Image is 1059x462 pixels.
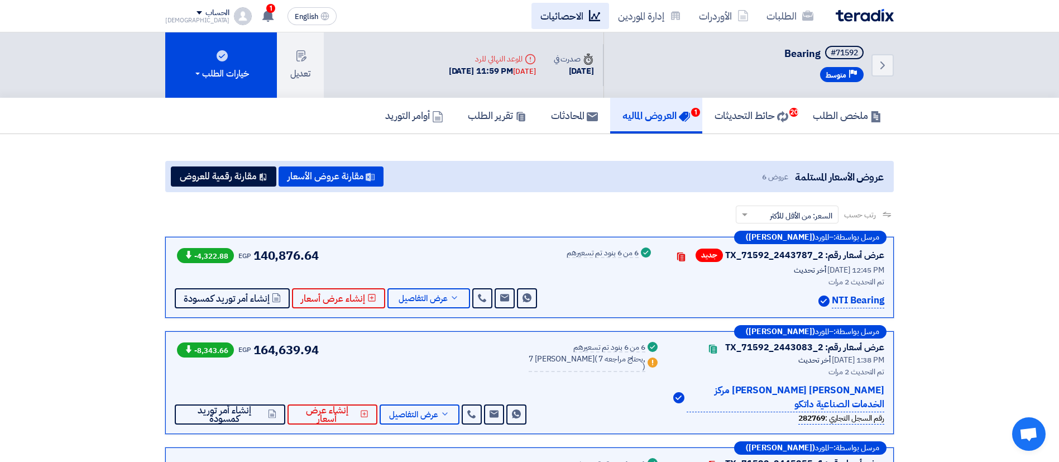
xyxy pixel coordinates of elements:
div: 6 من 6 بنود تم تسعيرهم [573,344,645,353]
span: EGP [238,251,251,261]
h5: تقرير الطلب [468,109,526,122]
span: رتب حسب [844,209,876,221]
div: [DATE] [554,65,594,78]
span: 164,639.94 [253,341,319,359]
span: ( [595,353,597,365]
span: أخر تحديث [794,264,826,276]
b: 282769 [798,412,825,424]
span: 140,876.64 [253,246,319,265]
span: السعر: من الأقل للأكثر [770,210,832,222]
a: الطلبات [758,3,822,29]
h5: حائط التحديثات [715,109,788,122]
a: تقرير الطلب [456,98,539,134]
div: خيارات الطلب [193,67,249,80]
div: تم التحديث 2 مرات [667,276,884,288]
span: 7 يحتاج مراجعه, [598,353,645,365]
img: profile_test.png [234,7,252,25]
span: عرض التفاصيل [389,411,438,419]
span: [DATE] 1:38 PM [832,354,884,366]
span: English [295,13,318,21]
div: الموعد النهائي للرد [449,53,536,65]
button: إنشاء عرض أسعار [287,404,377,425]
div: 6 من 6 بنود تم تسعيرهم [567,249,639,258]
div: Open chat [1012,417,1046,451]
h5: Bearing [784,46,866,61]
div: تم التحديث 2 مرات [673,366,884,378]
button: English [287,7,337,25]
img: Teradix logo [836,9,894,22]
b: ([PERSON_NAME]) [746,234,815,241]
div: الحساب [205,8,229,18]
b: ([PERSON_NAME]) [746,444,815,452]
span: ) [643,361,645,373]
button: عرض التفاصيل [380,404,459,425]
span: المورد [815,444,829,452]
span: إنشاء أمر توريد كمسودة [184,294,270,303]
h5: أوامر التوريد [385,109,443,122]
a: المحادثات [539,98,610,134]
span: عروض 6 [762,171,788,183]
img: Verified Account [673,392,684,403]
div: رقم السجل التجاري : [798,412,884,425]
span: -8,343.66 [177,342,234,358]
button: مقارنة رقمية للعروض [171,166,276,187]
div: [DATE] [513,66,535,77]
div: #71592 [831,49,858,57]
button: إنشاء أمر توريد كمسودة [175,288,290,308]
span: -4,322.88 [177,248,234,263]
span: مرسل بواسطة: [833,444,879,452]
h5: ملخص الطلب [813,109,881,122]
a: الاحصائيات [531,3,609,29]
span: مرسل بواسطة: [833,234,879,241]
button: مقارنة عروض الأسعار [279,166,384,187]
span: المورد [815,328,829,336]
a: ملخص الطلب [801,98,894,134]
h5: المحادثات [551,109,598,122]
span: جديد [696,249,723,262]
span: مرسل بواسطة: [833,328,879,336]
span: عروض الأسعار المستلمة [795,169,884,184]
div: – [734,441,887,455]
button: إنشاء أمر توريد كمسودة [175,404,285,425]
span: إنشاء عرض أسعار [296,406,358,423]
a: العروض الماليه1 [610,98,702,134]
span: [DATE] 12:45 PM [827,264,884,276]
button: إنشاء عرض أسعار [292,288,385,308]
span: 1 [691,108,700,117]
span: إنشاء أمر توريد كمسودة [184,406,266,423]
span: EGP [238,345,251,355]
a: الأوردرات [690,3,758,29]
div: [DATE] 11:59 PM [449,65,536,78]
h5: العروض الماليه [622,109,690,122]
span: عرض التفاصيل [399,294,448,303]
button: عرض التفاصيل [387,288,470,308]
a: إدارة الموردين [609,3,690,29]
span: أخر تحديث [798,354,830,366]
div: عرض أسعار رقم: TX_71592_2443083_2 [725,341,884,354]
span: 1 [266,4,275,13]
div: عرض أسعار رقم: TX_71592_2443787_2 [725,249,884,262]
div: 7 [PERSON_NAME] [529,355,645,372]
div: – [734,325,887,339]
span: متوسط [826,70,846,80]
span: إنشاء عرض أسعار [301,294,365,303]
a: أوامر التوريد [373,98,456,134]
span: المورد [815,234,829,241]
a: حائط التحديثات20 [702,98,801,134]
button: تعديل [277,32,324,98]
p: [PERSON_NAME] [PERSON_NAME] مركز الخدمات الصناعية داتكو [687,383,884,412]
span: Bearing [784,46,821,61]
div: – [734,231,887,244]
span: 20 [789,108,798,117]
div: [DEMOGRAPHIC_DATA] [165,17,229,23]
div: صدرت في [554,53,594,65]
b: ([PERSON_NAME]) [746,328,815,336]
button: خيارات الطلب [165,32,277,98]
p: NTI Bearing [832,293,884,308]
img: Verified Account [818,296,830,307]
